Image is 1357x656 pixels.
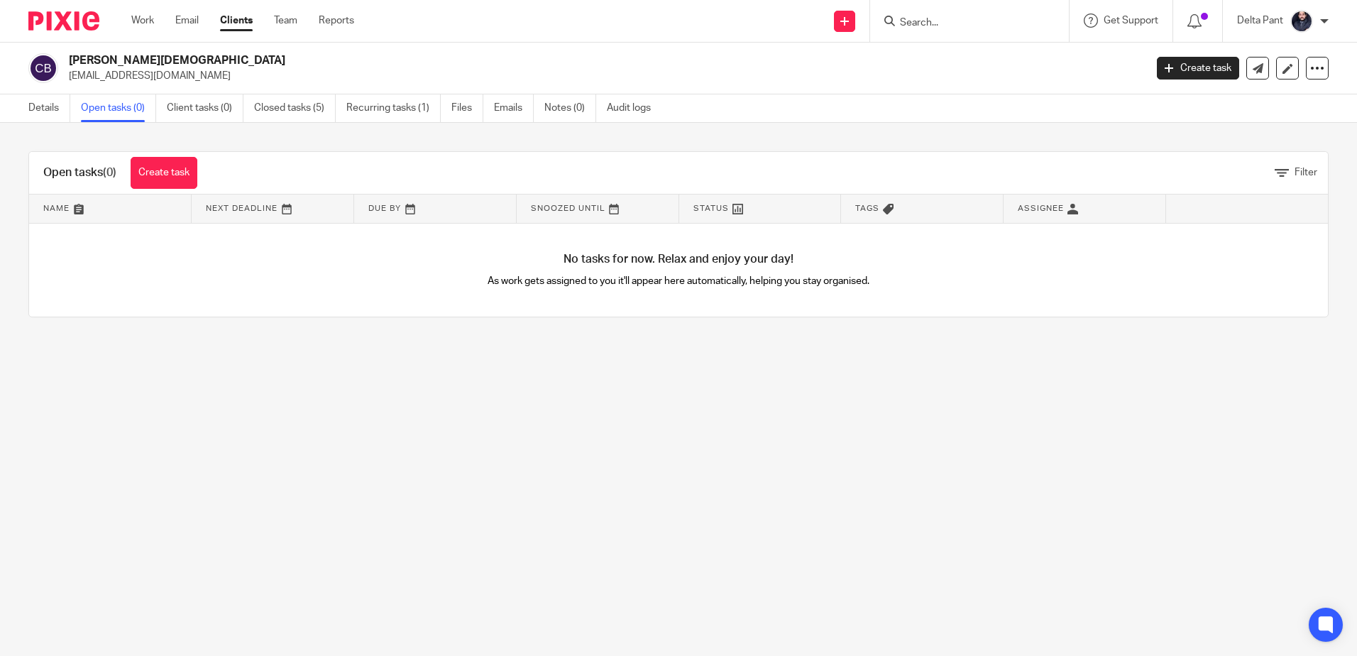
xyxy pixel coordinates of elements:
a: Details [28,94,70,122]
a: Reports [319,13,354,28]
a: Open tasks (0) [81,94,156,122]
a: Email [175,13,199,28]
span: (0) [103,167,116,178]
a: Recurring tasks (1) [346,94,441,122]
a: Team [274,13,297,28]
input: Search [899,17,1026,30]
span: Get Support [1104,16,1158,26]
p: As work gets assigned to you it'll appear here automatically, helping you stay organised. [354,274,1004,288]
span: Filter [1295,168,1317,177]
a: Files [451,94,483,122]
img: dipesh-min.jpg [1290,10,1313,33]
span: Snoozed Until [531,204,605,212]
h4: No tasks for now. Relax and enjoy your day! [29,252,1328,267]
a: Work [131,13,154,28]
a: Create task [1157,57,1239,80]
p: Delta Pant [1237,13,1283,28]
a: Emails [494,94,534,122]
a: Closed tasks (5) [254,94,336,122]
a: Audit logs [607,94,661,122]
span: Status [693,204,729,212]
a: Client tasks (0) [167,94,243,122]
h1: Open tasks [43,165,116,180]
h2: [PERSON_NAME][DEMOGRAPHIC_DATA] [69,53,922,68]
span: Tags [855,204,879,212]
img: svg%3E [28,53,58,83]
a: Clients [220,13,253,28]
img: Pixie [28,11,99,31]
a: Notes (0) [544,94,596,122]
p: [EMAIL_ADDRESS][DOMAIN_NAME] [69,69,1136,83]
a: Create task [131,157,197,189]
